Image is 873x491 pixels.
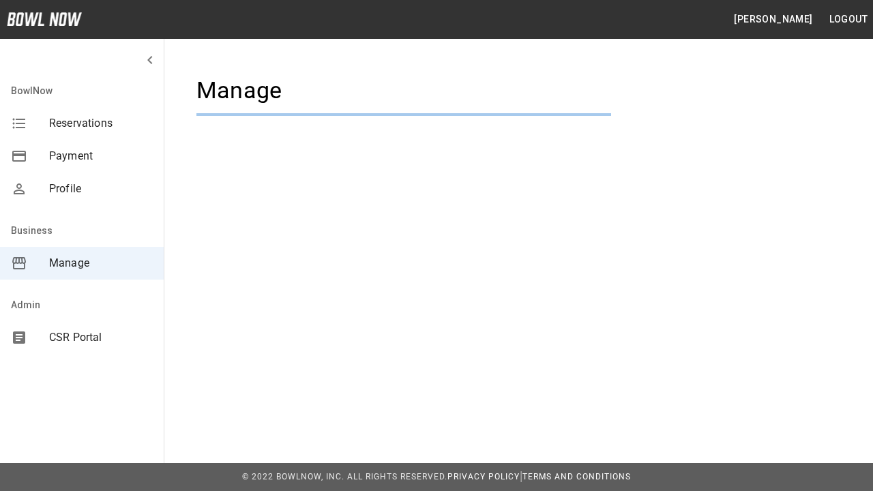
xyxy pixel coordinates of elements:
span: Reservations [49,115,153,132]
a: Terms and Conditions [522,472,631,481]
span: Profile [49,181,153,197]
a: Privacy Policy [447,472,520,481]
span: Manage [49,255,153,271]
button: Logout [824,7,873,32]
button: [PERSON_NAME] [728,7,818,32]
span: Payment [49,148,153,164]
h4: Manage [196,76,611,105]
img: logo [7,12,82,26]
span: CSR Portal [49,329,153,346]
span: © 2022 BowlNow, Inc. All Rights Reserved. [242,472,447,481]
